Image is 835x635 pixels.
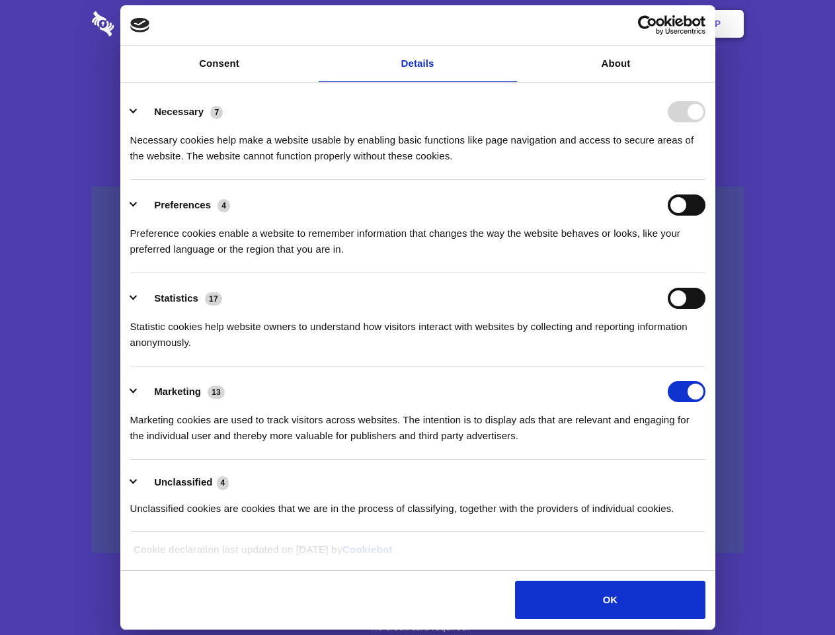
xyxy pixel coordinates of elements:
span: 13 [208,386,225,399]
span: 4 [217,476,229,489]
label: Necessary [154,106,204,117]
button: Necessary (7) [130,101,231,122]
button: Marketing (13) [130,381,233,402]
a: Login [600,3,657,44]
div: Statistic cookies help website owners to understand how visitors interact with websites by collec... [130,309,705,351]
span: 17 [205,292,222,306]
img: logo-wordmark-white-trans-d4663122ce5f474addd5e946df7df03e33cb6a1c49d2221995e7729f52c070b2.svg [92,11,205,36]
a: Usercentrics Cookiebot - opens in a new window [590,15,705,35]
h4: Auto-redaction of sensitive data, encrypted data sharing and self-destructing private chats. Shar... [92,120,744,164]
a: About [517,46,715,82]
span: 4 [218,199,230,212]
label: Statistics [154,292,198,304]
iframe: Drift Widget Chat Controller [769,569,819,619]
a: Pricing [388,3,446,44]
div: Necessary cookies help make a website usable by enabling basic functions like page navigation and... [130,122,705,164]
label: Preferences [154,199,211,210]
label: Marketing [154,386,201,397]
div: Cookie declaration last updated on [DATE] by [124,542,711,568]
button: OK [515,581,705,619]
a: Consent [120,46,319,82]
img: logo [130,18,150,32]
a: Cookiebot [342,544,393,555]
div: Preference cookies enable a website to remember information that changes the way the website beha... [130,216,705,257]
button: Unclassified (4) [130,474,237,491]
div: Marketing cookies are used to track visitors across websites. The intention is to display ads tha... [130,402,705,444]
div: Unclassified cookies are cookies that we are in the process of classifying, together with the pro... [130,491,705,517]
button: Preferences (4) [130,194,239,216]
h1: Eliminate Slack Data Loss. [92,60,744,107]
a: Details [319,46,517,82]
a: Contact [536,3,597,44]
button: Statistics (17) [130,288,231,309]
a: Wistia video thumbnail [92,187,744,554]
span: 7 [210,106,223,119]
